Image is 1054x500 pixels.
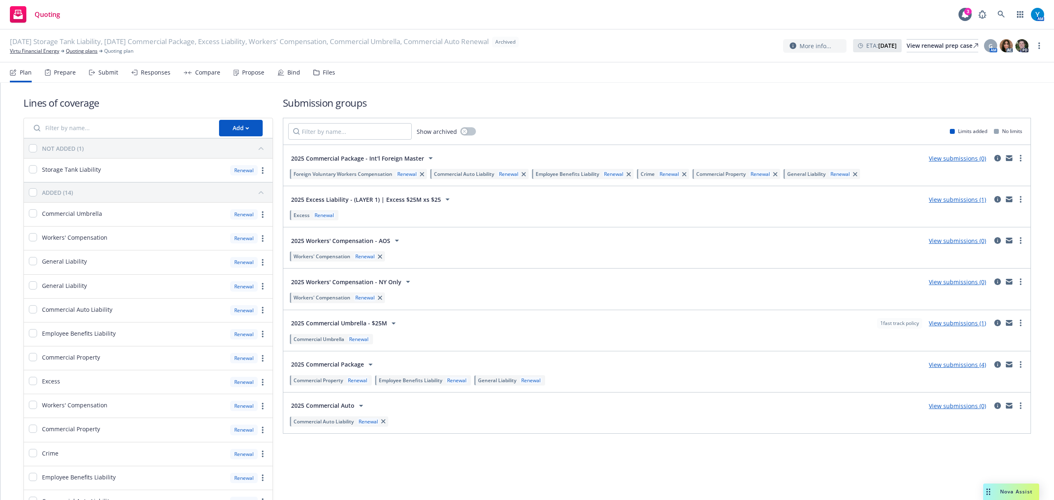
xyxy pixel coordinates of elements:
[230,165,258,175] div: Renewal
[294,253,350,260] span: Workers' Compensation
[20,69,32,76] div: Plan
[495,38,515,46] span: Archived
[288,123,412,140] input: Filter by name...
[696,171,746,178] span: Commercial Property
[258,305,268,315] a: more
[42,353,100,362] span: Commercial Property
[1000,488,1033,495] span: Nova Assist
[993,360,1003,369] a: circleInformation
[288,232,405,249] button: 2025 Workers' Compensation - AOS
[993,153,1003,163] a: circleInformation
[983,484,1039,500] button: Nova Assist
[993,277,1003,287] a: circleInformation
[1016,236,1026,245] a: more
[994,128,1022,135] div: No limits
[964,8,972,15] div: 3
[42,233,107,242] span: Workers' Compensation
[291,195,441,204] span: 2025 Excess Liability - (LAYER 1) | Excess $25M xs $25
[1000,39,1013,52] img: photo
[1015,39,1028,52] img: photo
[1016,194,1026,204] a: more
[42,165,101,174] span: Storage Tank Liability
[497,171,520,178] div: Renewal
[783,39,846,53] button: More info...
[291,360,364,369] span: 2025 Commercial Package
[417,127,457,136] span: Show archived
[829,171,851,178] div: Renewal
[641,171,655,178] span: Crime
[35,11,60,18] span: Quoting
[357,418,380,425] div: Renewal
[287,69,300,76] div: Bind
[1004,277,1014,287] a: mail
[42,425,100,433] span: Commercial Property
[288,397,369,414] button: 2025 Commercial Auto
[1031,8,1044,21] img: photo
[294,171,392,178] span: Foreign Voluntary Workers Compensation
[1034,41,1044,51] a: more
[866,41,897,50] span: ETA :
[288,315,401,332] button: 2025 Commercial Umbrella - $25M
[258,166,268,175] a: more
[42,377,60,386] span: Excess
[230,209,258,220] div: Renewal
[291,154,424,163] span: 2025 Commercial Package - Int'l Foreign Master
[291,236,390,245] span: 2025 Workers' Compensation - AOS
[98,69,118,76] div: Submit
[258,281,268,291] a: more
[42,329,116,338] span: Employee Benefits Liability
[258,401,268,411] a: more
[230,305,258,315] div: Renewal
[230,425,258,435] div: Renewal
[1016,318,1026,328] a: more
[880,320,919,327] span: 1 fast track policy
[658,171,681,178] div: Renewal
[1004,401,1014,411] a: mail
[230,257,258,267] div: Renewal
[1012,6,1028,23] a: Switch app
[354,294,376,301] div: Renewal
[10,47,59,55] a: Virtu Financial Energy
[42,281,87,290] span: General Liability
[258,210,268,220] a: more
[1016,401,1026,411] a: more
[993,318,1003,328] a: circleInformation
[258,425,268,435] a: more
[1004,194,1014,204] a: mail
[445,377,468,384] div: Renewal
[294,418,354,425] span: Commercial Auto Liability
[907,40,978,52] div: View renewal prep case
[294,212,310,219] span: Excess
[313,212,336,219] div: Renewal
[29,120,214,136] input: Filter by name...
[291,319,387,327] span: 2025 Commercial Umbrella - $25M
[230,329,258,339] div: Renewal
[974,6,991,23] a: Report a Bug
[104,47,133,55] span: Quoting plan
[602,171,625,178] div: Renewal
[230,449,258,459] div: Renewal
[291,401,354,410] span: 2025 Commercial Auto
[929,237,986,245] a: View submissions (0)
[283,96,1031,110] h1: Submission groups
[1004,318,1014,328] a: mail
[42,186,268,199] button: ADDED (14)
[288,273,416,290] button: 2025 Workers' Compensation - NY Only
[258,234,268,243] a: more
[1016,360,1026,369] a: more
[787,171,825,178] span: General Liability
[434,171,494,178] span: Commercial Auto Liability
[23,96,273,110] h1: Lines of coverage
[1016,153,1026,163] a: more
[288,356,378,373] button: 2025 Commercial Package
[42,142,268,155] button: NOT ADDED (1)
[258,449,268,459] a: more
[347,336,370,343] div: Renewal
[230,401,258,411] div: Renewal
[989,42,993,50] span: G
[42,209,102,218] span: Commercial Umbrella
[141,69,170,76] div: Responses
[42,305,112,314] span: Commercial Auto Liability
[10,37,489,47] span: [DATE] Storage Tank Liability, [DATE] Commercial Package, Excess Liability, Workers' Compensation...
[288,191,455,208] button: 2025 Excess Liability - (LAYER 1) | Excess $25M xs $25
